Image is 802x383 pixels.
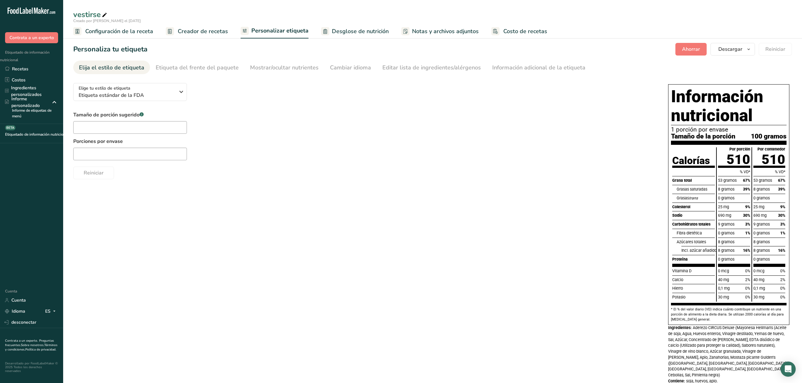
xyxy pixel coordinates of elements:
[11,297,26,303] font: Cuenta
[73,167,114,179] button: Reiniciar
[778,178,785,183] font: 67%
[753,286,765,291] font: 0,1 mg
[672,277,683,282] font: Calcio
[757,147,785,151] font: Por contenedor
[675,43,707,56] button: Ahorrar
[780,204,785,209] font: 9%
[84,169,104,176] font: Reiniciar
[321,24,389,38] a: Desglose de nutrición
[743,248,750,253] font: 16%
[330,64,371,71] font: Cambiar idioma
[753,248,770,253] font: 8 gramos
[745,204,750,209] font: 9%
[85,27,153,35] font: Configuración de la receta
[753,222,770,227] font: 9 gramos
[689,196,698,200] font: trans
[753,187,770,191] font: 8 gramos
[5,132,94,137] font: Etiquetado de información nutricional suplementaria
[73,138,123,145] font: Porciones por envase
[671,132,735,140] font: Tamaño de la porción
[12,108,51,119] font: Informe de etiquetas de menú
[718,46,742,53] font: Descargar
[718,231,734,235] font: 0 gramos
[753,295,764,299] font: 30 mg
[727,152,750,167] font: 510
[671,126,728,133] font: 1 porción por envase
[743,187,750,191] font: 39%
[677,231,702,235] font: Fibra dietética
[12,308,25,314] font: Idioma
[668,325,787,377] font: Aderezo CIRCUS Deluxe (Mayonesa Hellman's (Aceite de soja, Agua, Huevos enteros, Vinagre destilad...
[672,213,682,218] font: Sodio
[401,24,479,38] a: Notas y archivos adjuntos
[6,126,14,130] font: BETA
[751,132,787,140] font: 100 gramos
[73,9,101,20] font: vestirse
[718,248,734,253] font: 8 gramos
[11,319,36,325] font: desconectar
[677,187,707,191] font: Grasas saturadas
[250,64,319,71] font: Mostrar/ocultar nutrientes
[753,268,764,273] font: 0 mcg
[11,85,42,97] font: Ingredientes personalizados
[780,268,785,273] font: 0%
[753,277,764,282] font: 40 mg
[672,286,683,291] font: Hierro
[780,277,785,282] font: 2%
[73,83,187,101] button: Elige tu estilo de etiqueta Etiqueta estándar de la FDA
[753,178,772,183] font: 53 gramos
[753,257,770,262] font: 0 gramos
[753,196,770,200] font: 0 gramos
[718,286,730,291] font: 0,1 mg
[743,213,750,218] font: 30%
[5,339,38,343] a: Contrata a un experto.
[718,268,729,273] font: 0 mcg
[668,325,692,330] font: Ingredientes:
[73,18,141,23] font: Creado por [PERSON_NAME] el [DATE]
[759,43,792,56] button: Reiniciar
[682,46,700,53] font: Ahorrar
[671,87,763,125] font: Información nutricional
[5,343,57,352] a: Términos y condiciones.
[241,24,308,39] a: Personalizar etiqueta
[671,307,784,321] font: * El % del valor diario (VD) indica cuánto contribuye un nutriente en una porción de alimento a l...
[251,27,308,34] font: Personalizar etiqueta
[753,204,764,209] font: 25 mg
[672,268,691,273] font: Vitamina D
[778,248,785,253] font: 16%
[745,295,750,299] font: 0%
[729,147,750,151] font: Por porción
[5,365,42,373] font: 2025 Todos los derechos reservados
[780,286,785,291] font: 0%
[718,257,734,262] font: 0 gramos
[672,155,710,167] font: Calorías
[166,24,228,38] a: Creador de recetas
[765,46,785,53] font: Reiniciar
[778,187,785,191] font: 39%
[491,24,547,38] a: Costo de recetas
[9,35,54,41] font: Contrata a un experto
[11,96,40,109] font: Informe personalizado
[73,44,147,54] font: Personaliza tu etiqueta
[677,239,706,244] font: Azúcares totales
[5,339,54,347] a: Preguntas frecuentes.
[718,239,734,244] font: 8 gramos
[79,64,144,71] font: Elija el estilo de etiqueta
[753,231,770,235] font: 0 gramos
[5,32,58,43] button: Contrata a un experto
[681,248,717,253] font: Incl. azúcar añadido
[332,27,389,35] font: Desglose de nutrición
[672,257,688,262] font: Proteína
[781,362,796,377] div: Abrir Intercom Messenger
[672,204,690,209] font: Colesterol
[718,204,729,209] font: 25 mg
[780,231,785,235] font: 1%
[12,77,26,83] font: Costos
[718,213,731,218] font: 690 mg
[745,268,750,273] font: 0%
[780,222,785,227] font: 3%
[5,289,17,294] font: Cuenta
[79,85,130,91] font: Elige tu estilo de etiqueta
[778,213,785,218] font: 30%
